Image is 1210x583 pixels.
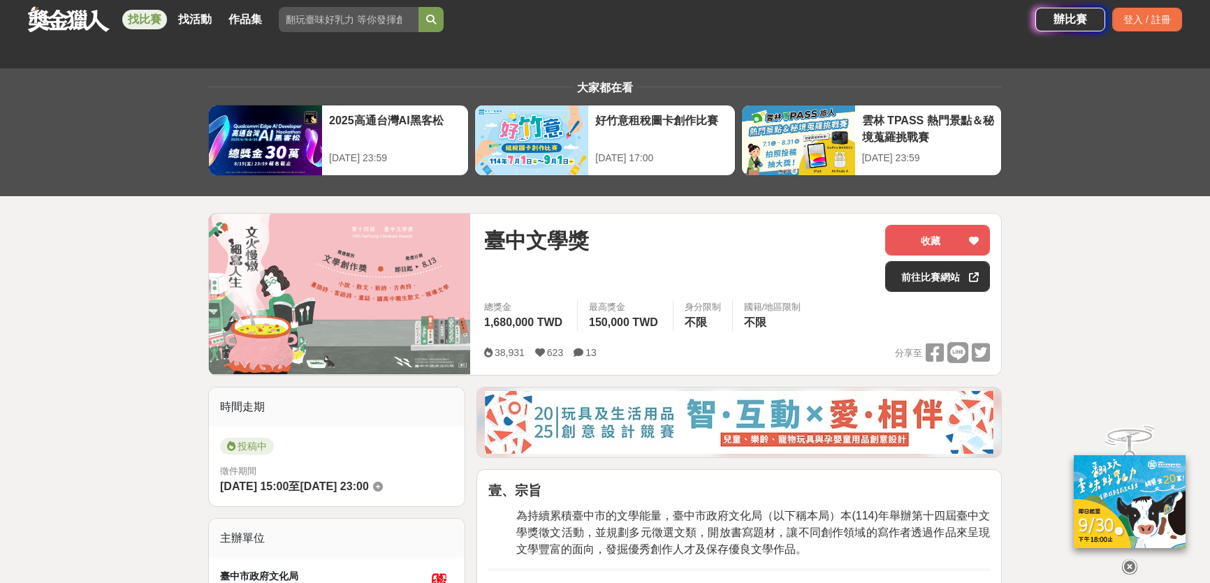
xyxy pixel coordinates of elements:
[862,151,994,165] div: [DATE] 23:59
[685,316,707,328] span: 不限
[220,466,256,476] span: 徵件期間
[300,480,368,492] span: [DATE] 23:00
[173,10,217,29] a: 找活動
[209,388,465,427] div: 時間走期
[585,347,597,358] span: 13
[885,225,990,256] button: 收藏
[589,316,658,328] span: 150,000 TWD
[744,316,766,328] span: 不限
[1074,453,1186,546] img: c171a689-fb2c-43c6-a33c-e56b1f4b2190.jpg
[484,225,589,256] span: 臺中文學獎
[495,347,525,358] span: 38,931
[885,261,990,292] a: 前往比賽網站
[1112,8,1182,31] div: 登入 / 註冊
[595,151,727,165] div: [DATE] 17:00
[574,82,636,94] span: 大家都在看
[209,214,470,374] img: Cover Image
[329,112,461,144] div: 2025高通台灣AI黑客松
[484,316,562,328] span: 1,680,000 TWD
[488,483,541,498] strong: 壹、宗旨
[329,151,461,165] div: [DATE] 23:59
[474,105,735,176] a: 好竹意租稅圖卡創作比賽[DATE] 17:00
[741,105,1002,176] a: 雲林 TPASS 熱門景點＆秘境蒐羅挑戰賽[DATE] 23:59
[485,391,993,454] img: d4b53da7-80d9-4dd2-ac75-b85943ec9b32.jpg
[862,112,994,144] div: 雲林 TPASS 熱門景點＆秘境蒐羅挑戰賽
[223,10,268,29] a: 作品集
[547,347,563,358] span: 623
[209,519,465,558] div: 主辦單位
[895,343,922,364] span: 分享至
[685,300,721,314] div: 身分限制
[595,112,727,144] div: 好竹意租稅圖卡創作比賽
[589,300,662,314] span: 最高獎金
[279,7,418,32] input: 翻玩臺味好乳力 等你發揮創意！
[220,438,274,455] span: 投稿中
[516,510,990,555] span: 為持續累積臺中市的文學能量，臺中市政府文化局（以下稱本局）本(114)年舉辦第十四屆臺中文學獎徵文活動，並規劃多元徵選文類，開放書寫題材，讓不同創作領域的寫作者透過作品來呈現文學豐富的面向，發掘...
[484,300,566,314] span: 總獎金
[744,300,801,314] div: 國籍/地區限制
[1035,8,1105,31] a: 辦比賽
[289,480,300,492] span: 至
[208,105,469,176] a: 2025高通台灣AI黑客松[DATE] 23:59
[220,480,289,492] span: [DATE] 15:00
[122,10,167,29] a: 找比賽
